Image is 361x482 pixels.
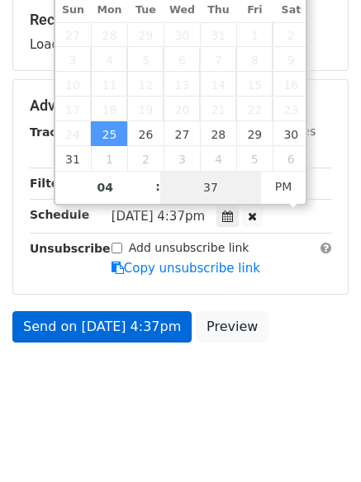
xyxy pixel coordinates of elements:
a: Preview [196,311,268,343]
span: August 28, 2025 [200,121,236,146]
span: August 7, 2025 [200,47,236,72]
span: August 22, 2025 [236,97,273,121]
span: July 30, 2025 [164,22,200,47]
label: Add unsubscribe link [129,239,249,257]
span: September 6, 2025 [273,146,309,171]
span: Sat [273,5,309,16]
span: September 4, 2025 [200,146,236,171]
strong: Schedule [30,208,89,221]
span: August 23, 2025 [273,97,309,121]
span: Mon [91,5,127,16]
span: September 5, 2025 [236,146,273,171]
strong: Tracking [30,125,85,139]
span: : [155,170,160,203]
input: Hour [55,171,156,204]
span: July 31, 2025 [200,22,236,47]
span: September 3, 2025 [164,146,200,171]
span: July 27, 2025 [55,22,92,47]
span: August 27, 2025 [164,121,200,146]
span: Sun [55,5,92,16]
a: Copy unsubscribe link [112,261,260,276]
span: August 4, 2025 [91,47,127,72]
span: August 1, 2025 [236,22,273,47]
span: August 25, 2025 [91,121,127,146]
span: August 6, 2025 [164,47,200,72]
span: July 29, 2025 [127,22,164,47]
span: August 21, 2025 [200,97,236,121]
div: Loading... [30,11,331,54]
span: August 26, 2025 [127,121,164,146]
span: August 10, 2025 [55,72,92,97]
h5: Recipients [30,11,331,29]
input: Minute [160,171,261,204]
span: August 16, 2025 [273,72,309,97]
span: Fri [236,5,273,16]
span: July 28, 2025 [91,22,127,47]
span: August 20, 2025 [164,97,200,121]
span: September 1, 2025 [91,146,127,171]
span: August 19, 2025 [127,97,164,121]
span: [DATE] 4:37pm [112,209,205,224]
span: August 13, 2025 [164,72,200,97]
span: August 31, 2025 [55,146,92,171]
span: August 15, 2025 [236,72,273,97]
span: August 30, 2025 [273,121,309,146]
span: August 29, 2025 [236,121,273,146]
span: August 24, 2025 [55,121,92,146]
span: August 18, 2025 [91,97,127,121]
span: August 14, 2025 [200,72,236,97]
span: August 8, 2025 [236,47,273,72]
strong: Filters [30,177,72,190]
span: Click to toggle [261,170,306,203]
span: August 11, 2025 [91,72,127,97]
span: August 12, 2025 [127,72,164,97]
span: September 2, 2025 [127,146,164,171]
span: August 9, 2025 [273,47,309,72]
span: Wed [164,5,200,16]
strong: Unsubscribe [30,242,111,255]
span: August 17, 2025 [55,97,92,121]
h5: Advanced [30,97,331,115]
iframe: Chat Widget [278,403,361,482]
a: Send on [DATE] 4:37pm [12,311,192,343]
span: August 2, 2025 [273,22,309,47]
span: Thu [200,5,236,16]
span: August 3, 2025 [55,47,92,72]
span: Tue [127,5,164,16]
span: August 5, 2025 [127,47,164,72]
